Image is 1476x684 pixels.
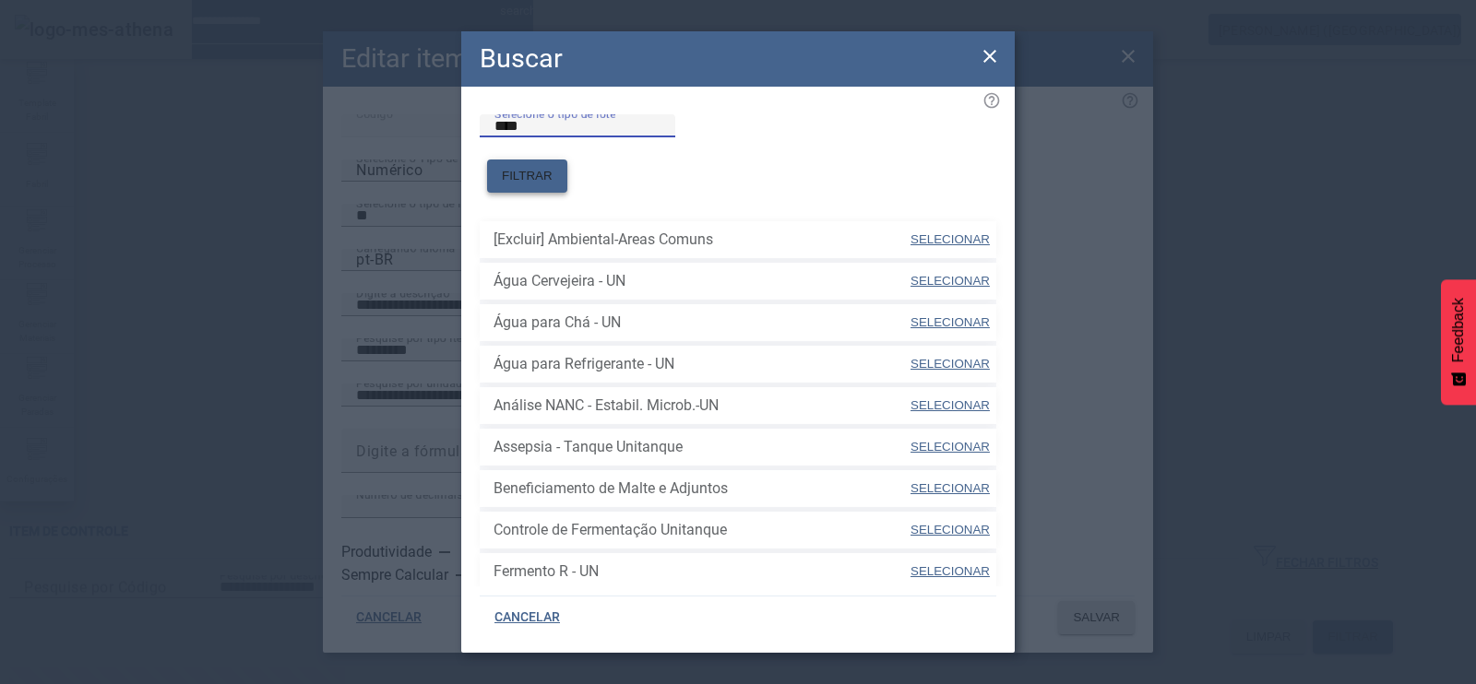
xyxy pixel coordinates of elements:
[494,608,560,627] span: CANCELAR
[494,436,909,458] span: Assepsia - Tanque Unitanque
[1450,298,1467,362] span: Feedback
[480,39,563,78] h2: Buscar
[909,223,992,256] button: SELECIONAR
[911,274,990,288] span: SELECIONAR
[911,232,990,246] span: SELECIONAR
[909,430,992,464] button: SELECIONAR
[909,555,992,588] button: SELECIONAR
[911,398,990,412] span: SELECIONAR
[911,564,990,578] span: SELECIONAR
[911,315,990,329] span: SELECIONAR
[909,348,992,381] button: SELECIONAR
[909,513,992,547] button: SELECIONAR
[494,560,909,583] span: Fermento R - UN
[494,519,909,541] span: Controle de Fermentação Unitanque
[911,357,990,371] span: SELECIONAR
[494,478,909,500] span: Beneficiamento de Malte e Adjuntos
[480,601,575,634] button: CANCELAR
[911,523,990,537] span: SELECIONAR
[494,312,909,334] span: Água para Chá - UN
[494,353,909,375] span: Água para Refrigerante - UN
[494,395,909,417] span: Análise NANC - Estabil. Microb.-UN
[911,481,990,495] span: SELECIONAR
[909,265,992,298] button: SELECIONAR
[487,159,567,193] button: FILTRAR
[909,306,992,339] button: SELECIONAR
[494,107,615,120] mat-label: Selecione o tipo de lote
[502,167,553,185] span: FILTRAR
[1441,279,1476,405] button: Feedback - Mostrar pesquisa
[909,389,992,422] button: SELECIONAR
[911,440,990,454] span: SELECIONAR
[909,472,992,505] button: SELECIONAR
[494,229,909,251] span: [Excluir] Ambiental-Areas Comuns
[494,270,909,292] span: Água Cervejeira - UN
